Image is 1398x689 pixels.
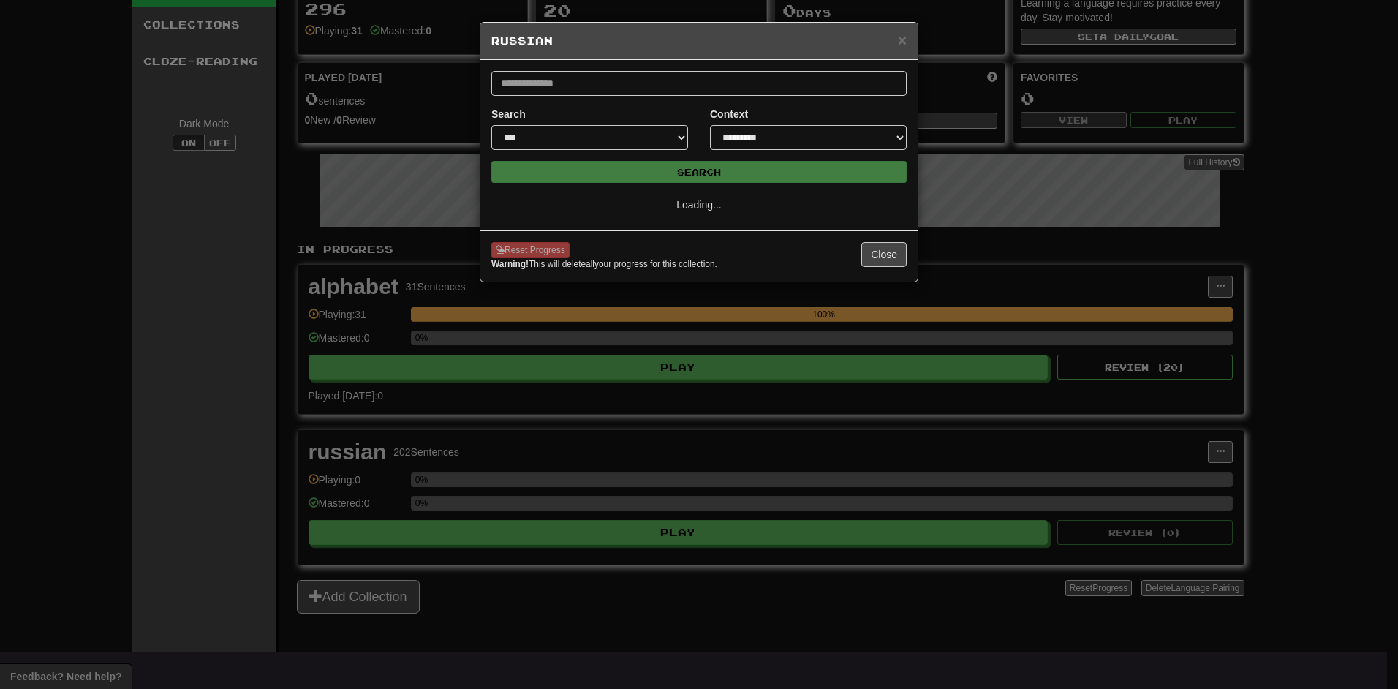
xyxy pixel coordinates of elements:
[898,32,907,48] button: Close
[710,107,748,121] label: Context
[491,34,907,48] h5: russian
[491,161,907,183] button: Search
[491,107,526,121] label: Search
[586,259,594,269] u: all
[491,258,717,271] small: This will delete your progress for this collection.
[491,259,529,269] strong: Warning!
[491,242,570,258] button: Reset Progress
[898,31,907,48] span: ×
[861,242,907,267] button: Close
[491,197,907,212] p: Loading...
